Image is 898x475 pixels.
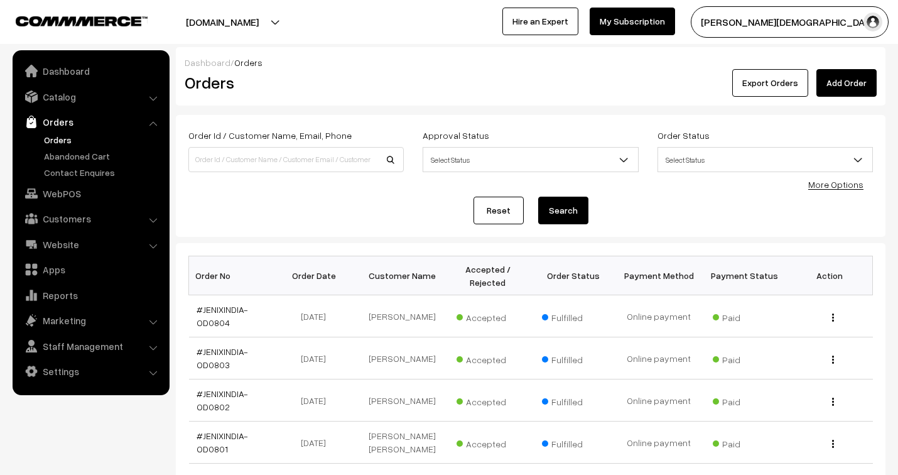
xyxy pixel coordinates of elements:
[732,69,808,97] button: Export Orders
[832,314,834,322] img: Menu
[16,13,126,28] a: COMMMERCE
[423,149,637,171] span: Select Status
[691,6,889,38] button: [PERSON_NAME][DEMOGRAPHIC_DATA]
[197,346,248,370] a: #JENIXINDIA-OD0803
[657,147,873,172] span: Select Status
[445,256,531,295] th: Accepted / Rejected
[189,256,274,295] th: Order No
[658,149,872,171] span: Select Status
[657,129,710,142] label: Order Status
[616,337,701,379] td: Online payment
[360,295,445,337] td: [PERSON_NAME]
[808,179,863,190] a: More Options
[16,60,165,82] a: Dashboard
[701,256,787,295] th: Payment Status
[616,422,701,464] td: Online payment
[274,379,360,422] td: [DATE]
[473,197,524,224] a: Reset
[832,356,834,364] img: Menu
[41,150,165,163] a: Abandoned Cart
[197,430,248,454] a: #JENIXINDIA-OD0801
[41,166,165,179] a: Contact Enquires
[360,337,445,379] td: [PERSON_NAME]
[188,147,404,172] input: Order Id / Customer Name / Customer Email / Customer Phone
[616,379,701,422] td: Online payment
[863,13,882,31] img: user
[360,379,445,422] td: [PERSON_NAME]
[274,295,360,337] td: [DATE]
[542,434,605,450] span: Fulfilled
[16,284,165,307] a: Reports
[360,422,445,464] td: [PERSON_NAME] [PERSON_NAME]
[16,182,165,205] a: WebPOS
[457,308,519,324] span: Accepted
[16,85,165,108] a: Catalog
[16,335,165,358] a: Staff Management
[185,56,877,69] div: /
[16,233,165,256] a: Website
[816,69,877,97] a: Add Order
[16,309,165,332] a: Marketing
[457,434,519,450] span: Accepted
[41,133,165,146] a: Orders
[531,256,616,295] th: Order Status
[542,308,605,324] span: Fulfilled
[274,422,360,464] td: [DATE]
[457,350,519,366] span: Accepted
[787,256,872,295] th: Action
[713,350,776,366] span: Paid
[16,207,165,230] a: Customers
[274,337,360,379] td: [DATE]
[502,8,578,35] a: Hire an Expert
[360,256,445,295] th: Customer Name
[423,147,638,172] span: Select Status
[197,388,248,412] a: #JENIXINDIA-OD0802
[197,304,248,328] a: #JENIXINDIA-OD0804
[713,308,776,324] span: Paid
[16,111,165,133] a: Orders
[423,129,489,142] label: Approval Status
[832,398,834,406] img: Menu
[713,392,776,408] span: Paid
[713,434,776,450] span: Paid
[142,6,303,38] button: [DOMAIN_NAME]
[542,392,605,408] span: Fulfilled
[616,256,701,295] th: Payment Method
[188,129,352,142] label: Order Id / Customer Name, Email, Phone
[538,197,588,224] button: Search
[542,350,605,366] span: Fulfilled
[16,258,165,281] a: Apps
[185,57,230,68] a: Dashboard
[457,392,519,408] span: Accepted
[832,440,834,448] img: Menu
[16,360,165,383] a: Settings
[185,73,403,92] h2: Orders
[616,295,701,337] td: Online payment
[274,256,360,295] th: Order Date
[16,16,148,26] img: COMMMERCE
[234,57,262,68] span: Orders
[590,8,675,35] a: My Subscription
